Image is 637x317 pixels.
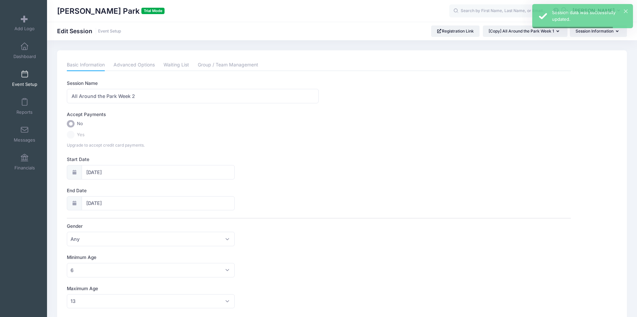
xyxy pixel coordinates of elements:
span: 6 [71,267,74,274]
label: Gender [67,223,319,229]
h1: Edit Session [57,28,121,35]
a: Reports [9,95,41,118]
label: Session Name [67,80,319,87]
button: Session Information [570,25,627,37]
span: Dashboard [13,54,36,59]
span: 6 [67,263,235,277]
span: 13 [71,298,76,305]
input: Search by First Name, Last Name, or Email... [449,4,550,18]
span: Financials [14,165,35,171]
span: No [77,120,83,127]
span: Upgrade to accept credit card payments. [67,143,145,148]
span: Yes [77,131,85,138]
a: Waiting List [164,59,189,71]
label: Accept Payments [67,111,106,118]
span: Event Setup [12,82,37,87]
a: Messages [9,122,41,146]
label: Start Date [67,156,319,163]
button: [PERSON_NAME] [568,3,627,19]
a: Group / Team Management [198,59,258,71]
label: End Date [67,187,319,194]
input: No [67,120,75,128]
div: Session data was successfully updated. [552,9,628,22]
span: 13 [67,294,235,309]
a: Event Setup [98,29,121,34]
span: [Copy] All Around the Park Week 1 [489,29,554,34]
label: Maximum Age [67,285,319,292]
span: Any [67,232,235,246]
button: [Copy] All Around the Park Week 1 [483,25,567,37]
span: Reports [16,109,33,115]
button: × [624,9,628,13]
input: Session Name [67,89,319,103]
h1: [PERSON_NAME] Park [57,3,165,19]
a: Advanced Options [113,59,155,71]
a: Event Setup [9,67,41,90]
a: Basic Information [67,59,105,71]
a: Dashboard [9,39,41,62]
span: Any [71,235,80,243]
span: Messages [14,137,35,143]
a: Add Logo [9,11,41,35]
a: Registration Link [431,25,480,37]
a: Financials [9,150,41,174]
label: Minimum Age [67,254,319,261]
span: Add Logo [14,26,35,32]
span: Trial Mode [141,8,165,14]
